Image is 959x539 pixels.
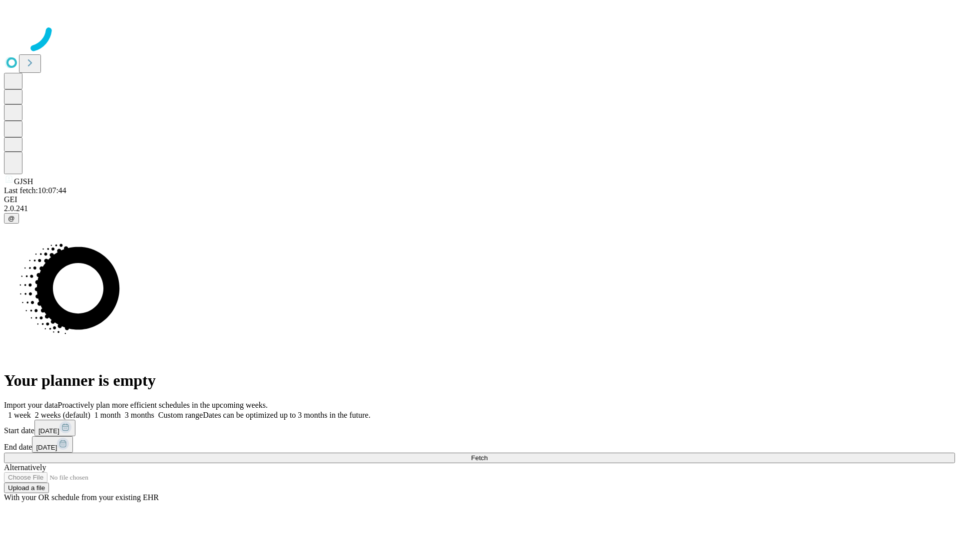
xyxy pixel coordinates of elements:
[8,411,31,419] span: 1 week
[14,177,33,186] span: GJSH
[4,213,19,224] button: @
[38,427,59,435] span: [DATE]
[4,453,955,463] button: Fetch
[58,401,268,409] span: Proactively plan more efficient schedules in the upcoming weeks.
[125,411,154,419] span: 3 months
[32,436,73,453] button: [DATE]
[4,436,955,453] div: End date
[4,371,955,390] h1: Your planner is empty
[4,195,955,204] div: GEI
[34,420,75,436] button: [DATE]
[471,454,487,462] span: Fetch
[4,204,955,213] div: 2.0.241
[4,420,955,436] div: Start date
[4,186,66,195] span: Last fetch: 10:07:44
[35,411,90,419] span: 2 weeks (default)
[4,463,46,472] span: Alternatively
[8,215,15,222] span: @
[4,483,49,493] button: Upload a file
[4,493,159,502] span: With your OR schedule from your existing EHR
[158,411,203,419] span: Custom range
[94,411,121,419] span: 1 month
[4,401,58,409] span: Import your data
[36,444,57,451] span: [DATE]
[203,411,370,419] span: Dates can be optimized up to 3 months in the future.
